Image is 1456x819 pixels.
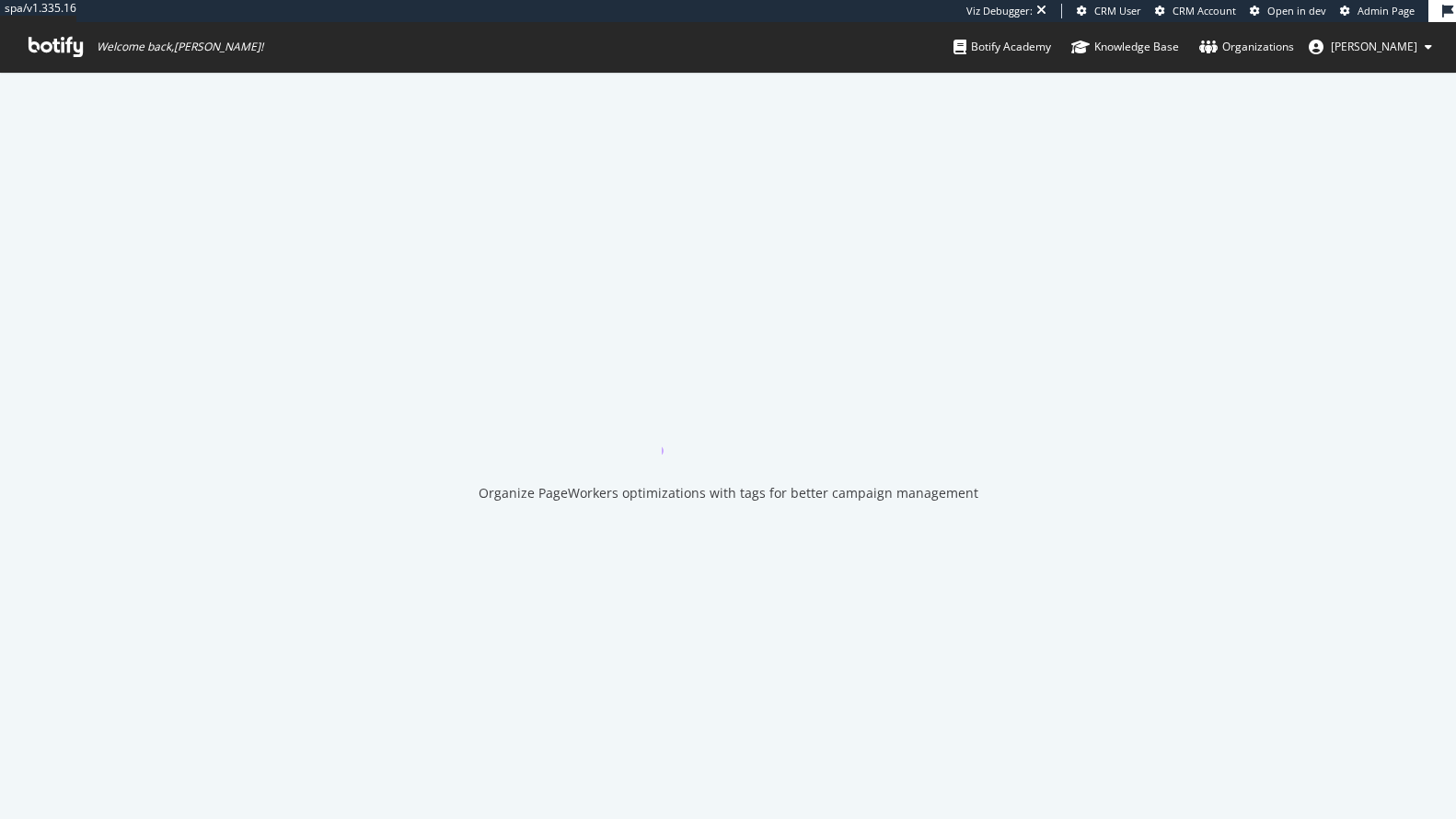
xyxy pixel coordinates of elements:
[1358,4,1415,17] span: Admin Page
[1294,32,1447,62] button: [PERSON_NAME]
[479,484,978,502] div: Organize PageWorkers optimizations with tags for better campaign management
[1173,4,1236,17] span: CRM Account
[953,38,1051,56] div: Botify Academy
[1331,39,1417,54] span: Nathalie Geoffrin
[1267,4,1326,17] span: Open in dev
[966,4,1033,18] div: Viz Debugger:
[1077,4,1141,18] a: CRM User
[1071,22,1179,72] a: Knowledge Base
[1199,22,1294,72] a: Organizations
[1155,4,1236,18] a: CRM Account
[953,22,1051,72] a: Botify Academy
[1199,38,1294,56] div: Organizations
[1340,4,1415,18] a: Admin Page
[1094,4,1141,17] span: CRM User
[662,388,794,455] div: animation
[97,40,263,54] span: Welcome back, [PERSON_NAME] !
[1250,4,1326,18] a: Open in dev
[1071,38,1179,56] div: Knowledge Base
